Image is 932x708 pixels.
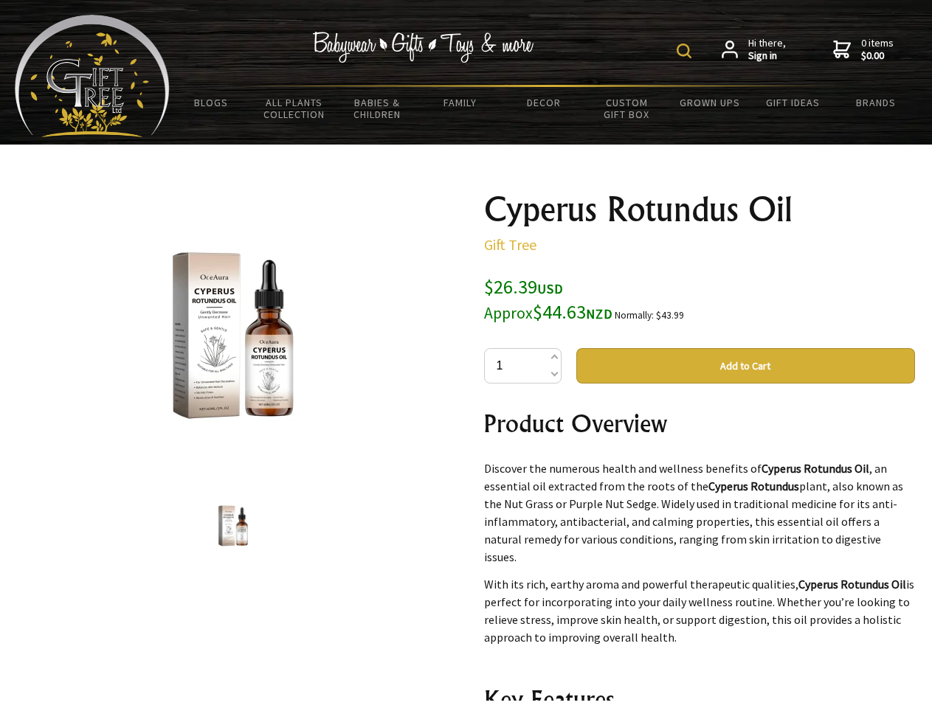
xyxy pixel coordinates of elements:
[677,44,691,58] img: product search
[484,303,533,323] small: Approx
[762,461,869,476] strong: Cyperus Rotundus Oil
[484,274,612,324] span: $26.39 $44.63
[861,36,894,63] span: 0 items
[586,305,612,322] span: NZD
[336,87,419,130] a: Babies & Children
[205,498,261,554] img: Cyperus Rotundus Oil
[484,459,915,566] p: Discover the numerous health and wellness benefits of , an essential oil extracted from the roots...
[537,280,563,297] span: USD
[861,49,894,63] strong: $0.00
[748,49,786,63] strong: Sign in
[835,87,918,118] a: Brands
[585,87,669,130] a: Custom Gift Box
[484,406,915,441] h2: Product Overview
[833,37,894,63] a: 0 items$0.00
[668,87,751,118] a: Grown Ups
[502,87,585,118] a: Decor
[798,577,906,591] strong: Cyperus Rotundus Oil
[708,479,799,493] strong: Cyperus Rotundus
[313,32,534,63] img: Babywear - Gifts - Toys & more
[15,15,170,137] img: Babyware - Gifts - Toys and more...
[484,575,915,646] p: With its rich, earthy aroma and powerful therapeutic qualities, is perfect for incorporating into...
[751,87,835,118] a: Gift Ideas
[615,309,684,322] small: Normally: $43.99
[253,87,336,130] a: All Plants Collection
[722,37,786,63] a: Hi there,Sign in
[748,37,786,63] span: Hi there,
[118,221,348,451] img: Cyperus Rotundus Oil
[419,87,503,118] a: Family
[484,192,915,227] h1: Cyperus Rotundus Oil
[576,348,915,383] button: Add to Cart
[484,235,536,254] a: Gift Tree
[170,87,253,118] a: BLOGS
